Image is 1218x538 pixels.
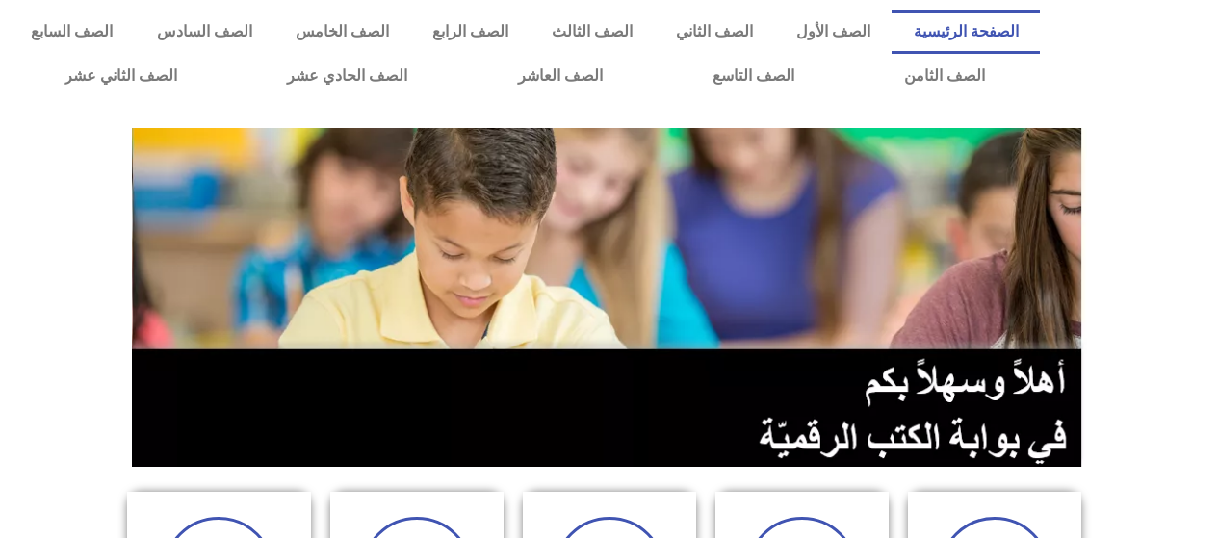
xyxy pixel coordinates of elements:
a: الصف الحادي عشر [232,54,462,98]
a: الصف التاسع [658,54,849,98]
a: الصف الرابع [410,10,530,54]
a: الصفحة الرئيسية [892,10,1040,54]
a: الصف العاشر [463,54,658,98]
a: الصف الثاني عشر [10,54,232,98]
a: الصف السابع [10,10,135,54]
a: الصف السادس [135,10,273,54]
a: الصف الأول [774,10,892,54]
a: الصف الثالث [530,10,654,54]
a: الصف الثامن [849,54,1040,98]
a: الصف الثاني [654,10,774,54]
a: الصف الخامس [273,10,410,54]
